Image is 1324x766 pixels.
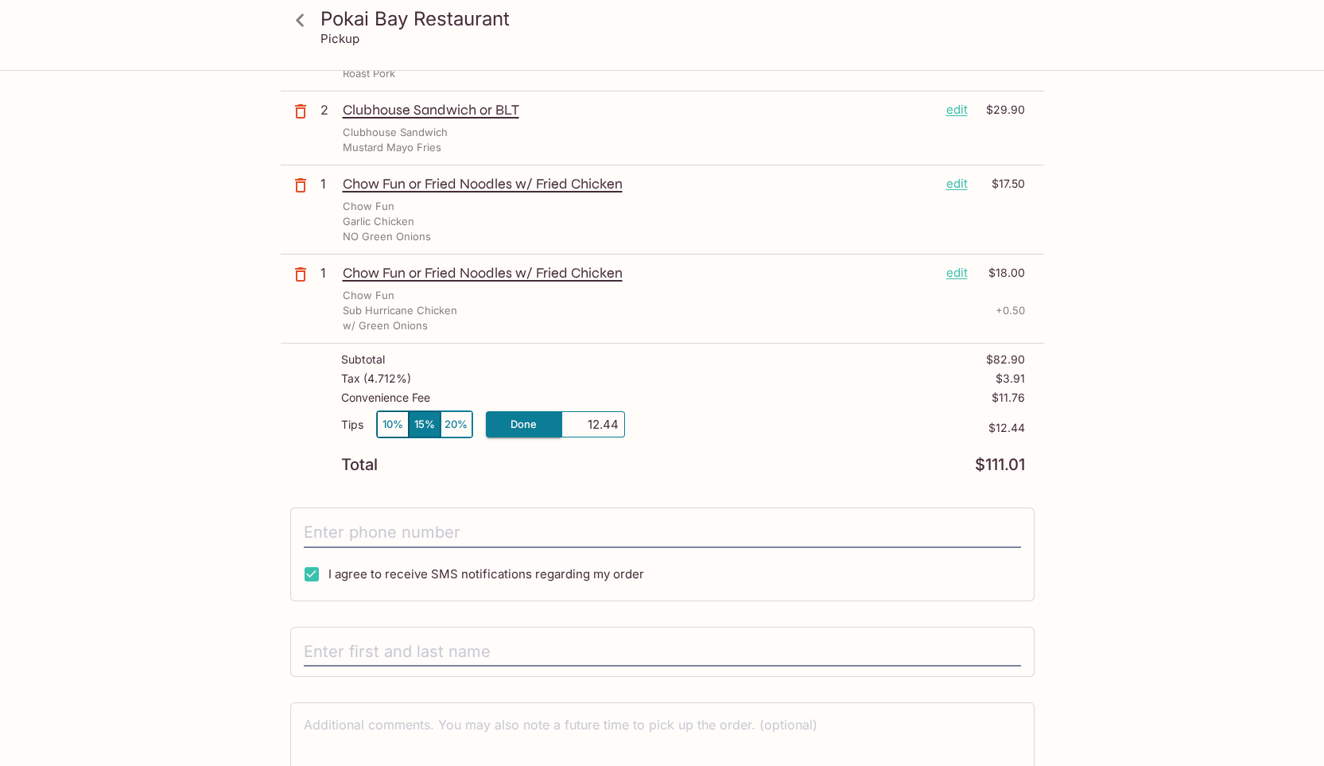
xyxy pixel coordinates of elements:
p: edit [946,101,968,119]
input: Enter first and last name [304,637,1021,667]
h3: Pokai Bay Restaurant [320,6,1031,31]
p: $12.44 [625,422,1025,434]
p: 2 [320,101,336,119]
button: 10% [377,411,409,437]
p: Chow Fun [343,288,394,303]
p: Sub Hurricane Chicken [343,303,457,318]
p: w/ Green Onions [343,318,428,333]
p: $111.01 [975,457,1025,472]
p: + 0.50 [996,303,1025,318]
p: $3.91 [996,372,1025,385]
p: Chow Fun or Fried Noodles w/ Fried Chicken [343,264,934,282]
p: $18.00 [977,264,1025,282]
p: edit [946,175,968,192]
p: 1 [320,264,336,282]
span: I agree to receive SMS notifications regarding my order [328,566,644,581]
p: Tips [341,418,363,431]
p: Chow Fun or Fried Noodles w/ Fried Chicken [343,175,934,192]
p: Tax ( 4.712% ) [341,372,411,385]
p: Garlic Chicken [343,214,414,229]
p: Clubhouse Sandwich [343,125,448,140]
button: 15% [409,411,441,437]
p: Roast Pork [343,66,395,81]
p: $17.50 [977,175,1025,192]
p: NO Green Onions [343,229,431,244]
p: $29.90 [977,101,1025,119]
input: Enter phone number [304,518,1021,548]
p: Chow Fun [343,199,394,214]
p: $11.76 [992,391,1025,404]
button: Done [486,411,561,437]
p: Convenience Fee [341,391,430,404]
p: $82.90 [986,353,1025,366]
button: 20% [441,411,472,437]
p: Subtotal [341,353,385,366]
p: edit [946,264,968,282]
p: Mustard Mayo Fries [343,140,441,155]
p: Total [341,457,378,472]
p: Clubhouse Sandwich or BLT [343,101,934,119]
p: Pickup [320,31,359,46]
p: 1 [320,175,336,192]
